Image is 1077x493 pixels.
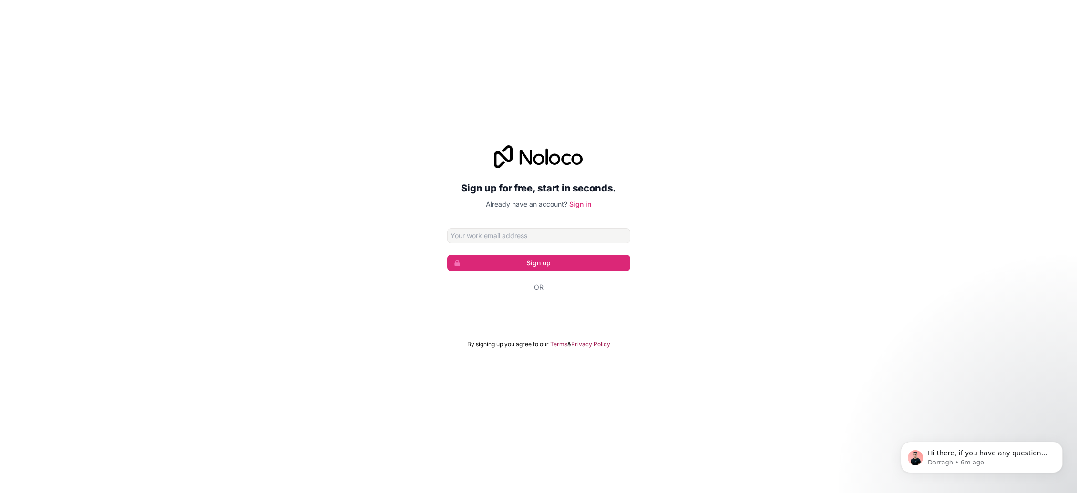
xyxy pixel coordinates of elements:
a: Privacy Policy [571,341,610,348]
span: & [567,341,571,348]
span: Or [534,282,544,292]
span: By signing up you agree to our [467,341,549,348]
iframe: Sign in with Google Button [442,302,635,323]
span: Already have an account? [486,200,567,208]
a: Terms [550,341,567,348]
h2: Sign up for free, start in seconds. [447,180,630,197]
button: Sign up [447,255,630,271]
a: Sign in [569,200,591,208]
iframe: Intercom notifications message [886,422,1077,488]
input: Email address [447,228,630,243]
